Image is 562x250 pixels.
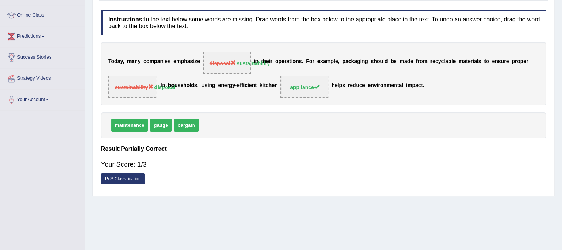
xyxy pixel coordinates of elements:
b: e [391,83,394,88]
b: - [235,83,237,88]
b: s [190,59,193,65]
b: e [317,59,320,65]
b: i [377,83,378,88]
b: e [165,59,168,65]
b: i [473,59,474,65]
b: d [407,59,411,65]
b: o [275,59,279,65]
b: s [168,59,171,65]
b: s [299,59,302,65]
b: . [156,83,158,88]
b: a [132,59,134,65]
b: o [377,59,380,65]
b: c [418,83,421,88]
b: a [399,83,402,88]
b: g [212,83,215,88]
a: Online Class [0,5,85,24]
b: i [269,59,270,65]
b: h [331,83,335,88]
b: a [286,59,289,65]
b: e [224,83,227,88]
b: n [134,59,138,65]
b: k [260,83,263,88]
b: l [444,59,445,65]
b: i [248,83,249,88]
b: s [205,83,208,88]
b: r [227,83,229,88]
b: r [285,59,286,65]
b: e [282,59,285,65]
b: d [385,59,388,65]
b: u [201,83,205,88]
strong: disposal [154,84,175,90]
b: o [187,83,190,88]
span: Drop target [108,76,156,98]
b: a [445,59,448,65]
b: n [160,59,163,65]
b: i [291,59,293,65]
b: i [163,59,165,65]
h4: Result: [101,146,546,152]
span: bargain [174,119,199,132]
b: m [459,59,463,65]
b: s [178,83,181,88]
span: sustainability [115,84,153,90]
b: v [374,83,377,88]
a: Your Account [0,89,85,108]
b: e [335,59,338,65]
b: n [495,59,498,65]
b: Instructions: [108,16,144,22]
b: c [245,83,248,88]
b: a [474,59,477,65]
b: b [391,59,394,65]
b: e [173,59,176,65]
b: n [162,83,166,88]
b: a [157,59,160,65]
b: p [330,59,334,65]
b: m [423,59,427,65]
b: l [451,59,453,65]
b: a [404,59,407,65]
b: e [368,83,371,88]
b: d [353,83,356,88]
b: e [180,83,183,88]
b: t [289,59,291,65]
b: s [194,83,197,88]
b: e [218,83,221,88]
b: n [275,83,278,88]
b: r [348,83,350,88]
b: i [253,59,255,65]
b: l [334,59,335,65]
b: p [412,83,415,88]
b: f [240,83,242,88]
b: u [356,83,359,88]
b: o [517,59,520,65]
b: m [127,59,132,65]
span: disposal [210,60,236,66]
b: b [448,59,452,65]
b: o [420,59,423,65]
b: s [498,59,501,65]
b: , [197,83,199,88]
b: r [418,59,419,65]
b: a [463,59,466,65]
b: o [171,83,174,88]
b: t [466,59,468,65]
b: h [168,83,171,88]
b: e [453,59,456,65]
b: e [468,59,471,65]
b: m [399,59,404,65]
b: g [357,59,360,65]
b: I [161,83,162,88]
b: F [306,59,309,65]
b: a [117,59,120,65]
b: p [181,59,184,65]
b: z [194,59,197,65]
b: t [484,59,486,65]
b: e [197,59,200,65]
b: c [348,59,351,65]
span: Drop target [203,52,251,74]
b: y [120,59,123,65]
b: i [193,59,194,65]
span: maintenance [111,119,148,132]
